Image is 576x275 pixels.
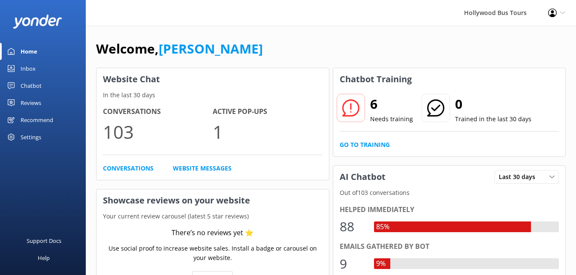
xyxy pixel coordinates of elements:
p: Trained in the last 30 days [455,114,531,124]
p: Your current review carousel (latest 5 star reviews) [97,212,329,221]
img: yonder-white-logo.png [13,15,62,29]
h1: Welcome, [96,39,263,59]
a: [PERSON_NAME] [159,40,263,57]
span: Last 30 days [499,172,540,182]
div: There’s no reviews yet ⭐ [172,227,253,239]
p: 1 [213,117,323,146]
h2: 6 [370,94,413,114]
h4: Active Pop-ups [213,106,323,117]
div: Recommend [21,111,53,129]
div: Reviews [21,94,41,111]
a: Go to Training [340,140,390,149]
h2: 0 [455,94,531,114]
div: Chatbot [21,77,42,94]
div: Support Docs [27,232,61,249]
h3: AI Chatbot [333,166,392,188]
div: Emails gathered by bot [340,241,559,252]
h3: Chatbot Training [333,68,418,90]
div: Settings [21,129,41,146]
div: 9% [374,258,388,269]
div: Helped immediately [340,204,559,215]
p: In the last 30 days [97,90,329,100]
div: 88 [340,216,365,237]
div: 85% [374,221,392,233]
div: Home [21,43,37,60]
p: Use social proof to increase website sales. Install a badge or carousel on your website. [103,244,323,263]
h4: Conversations [103,106,213,117]
p: Needs training [370,114,413,124]
p: 103 [103,117,213,146]
a: Website Messages [173,164,232,173]
div: 9 [340,254,365,274]
p: Out of 103 conversations [333,188,566,197]
a: Conversations [103,164,154,173]
h3: Website Chat [97,68,329,90]
div: Help [38,249,50,266]
h3: Showcase reviews on your website [97,189,329,212]
div: Inbox [21,60,36,77]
